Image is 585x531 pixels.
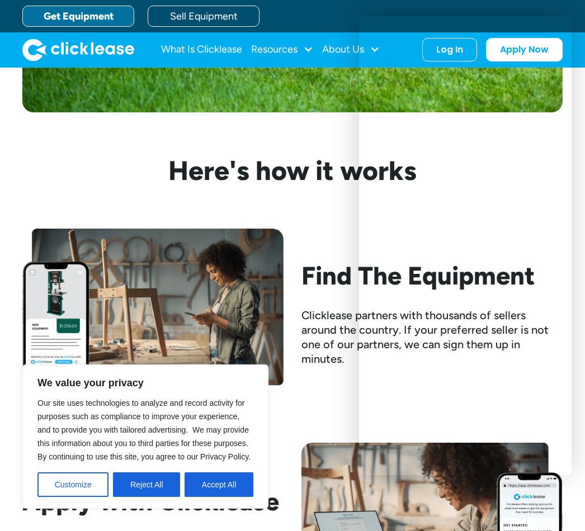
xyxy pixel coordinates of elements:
[359,17,572,475] iframe: Chat Window
[22,229,284,398] img: Woman looking at her phone while standing beside her workbench with half assembled chair
[113,472,180,497] button: Reject All
[148,6,260,27] a: Sell Equipment
[322,39,380,61] div: About Us
[37,399,251,461] span: Our site uses technologies to analyze and record activity for purposes such as compliance to impr...
[251,39,313,61] div: Resources
[161,39,242,61] a: What Is Clicklease
[301,308,563,366] div: Clicklease partners with thousands of sellers around the country. If your preferred seller is not...
[22,39,134,61] a: home
[22,39,134,61] img: Clicklease logo
[22,364,268,509] div: We value your privacy
[37,376,253,390] p: We value your privacy
[22,487,284,516] h2: Apply with Clicklease
[22,157,563,184] h3: Here's how it works
[22,6,134,27] a: Get Equipment
[185,472,253,497] button: Accept All
[37,472,108,497] button: Customize
[301,261,563,290] h2: Find The Equipment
